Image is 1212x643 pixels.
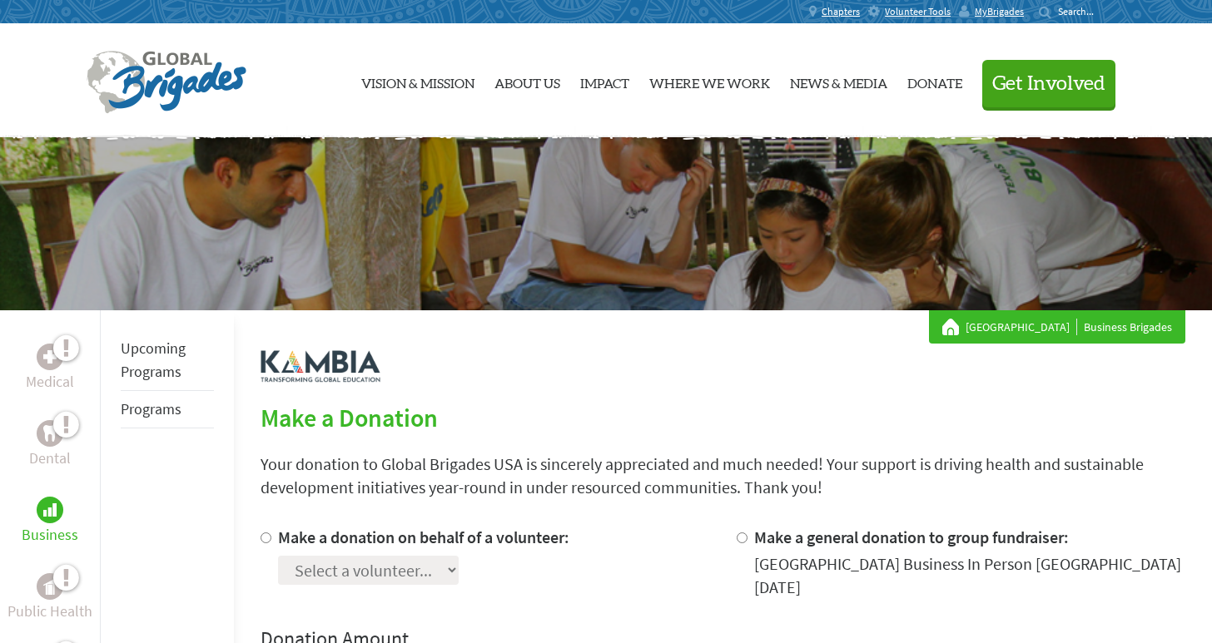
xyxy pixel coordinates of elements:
[29,420,71,470] a: DentalDental
[975,5,1024,18] span: MyBrigades
[37,497,63,523] div: Business
[7,600,92,623] p: Public Health
[278,527,569,547] label: Make a donation on behalf of a volunteer:
[790,37,887,124] a: News & Media
[885,5,951,18] span: Volunteer Tools
[22,497,78,547] a: BusinessBusiness
[992,74,1105,94] span: Get Involved
[361,37,474,124] a: Vision & Mission
[37,420,63,447] div: Dental
[87,51,246,114] img: Global Brigades Logo
[7,573,92,623] a: Public HealthPublic Health
[26,344,74,393] a: MedicalMedical
[907,37,962,124] a: Donate
[121,339,186,381] a: Upcoming Programs
[966,319,1077,335] a: [GEOGRAPHIC_DATA]
[22,523,78,547] p: Business
[121,399,181,418] a: Programs
[43,350,57,364] img: Medical
[754,552,1185,599] div: [GEOGRAPHIC_DATA] Business In Person [GEOGRAPHIC_DATA] [DATE]
[261,403,1185,433] h2: Make a Donation
[822,5,860,18] span: Chapters
[1058,5,1105,17] input: Search...
[580,37,629,124] a: Impact
[37,573,63,600] div: Public Health
[982,60,1115,107] button: Get Involved
[494,37,560,124] a: About Us
[754,527,1069,547] label: Make a general donation to group fundraiser:
[121,391,214,428] li: Programs
[649,37,770,124] a: Where We Work
[261,350,380,383] img: logo-kambia.png
[261,453,1185,499] p: Your donation to Global Brigades USA is sincerely appreciated and much needed! Your support is dr...
[37,344,63,370] div: Medical
[43,503,57,517] img: Business
[121,330,214,391] li: Upcoming Programs
[43,578,57,595] img: Public Health
[942,319,1172,335] div: Business Brigades
[43,425,57,441] img: Dental
[26,370,74,393] p: Medical
[29,447,71,470] p: Dental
